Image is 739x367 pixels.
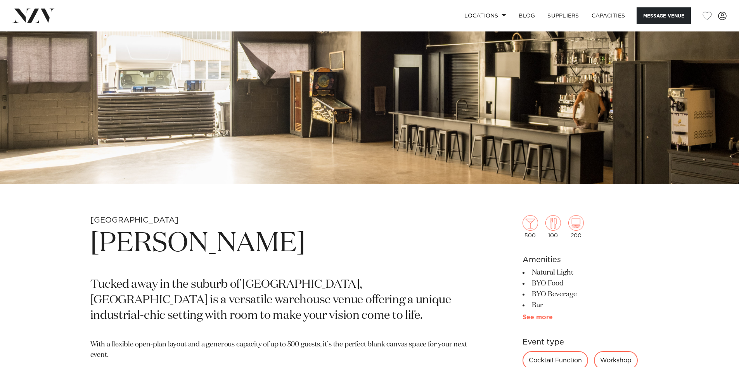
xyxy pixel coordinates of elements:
[458,7,512,24] a: Locations
[90,216,178,224] small: [GEOGRAPHIC_DATA]
[545,215,561,231] img: dining.png
[568,215,584,231] img: theatre.png
[90,226,467,262] h1: [PERSON_NAME]
[523,254,649,266] h6: Amenities
[523,300,649,311] li: Bar
[12,9,55,23] img: nzv-logo.png
[523,267,649,278] li: Natural Light
[545,215,561,238] div: 100
[523,336,649,348] h6: Event type
[585,7,632,24] a: Capacities
[90,277,467,324] p: Tucked away in the suburb of [GEOGRAPHIC_DATA], [GEOGRAPHIC_DATA] is a versatile warehouse venue ...
[637,7,691,24] button: Message Venue
[512,7,541,24] a: BLOG
[523,215,538,238] div: 500
[541,7,585,24] a: SUPPLIERS
[523,289,649,300] li: BYO Beverage
[523,215,538,231] img: cocktail.png
[568,215,584,238] div: 200
[523,278,649,289] li: BYO Food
